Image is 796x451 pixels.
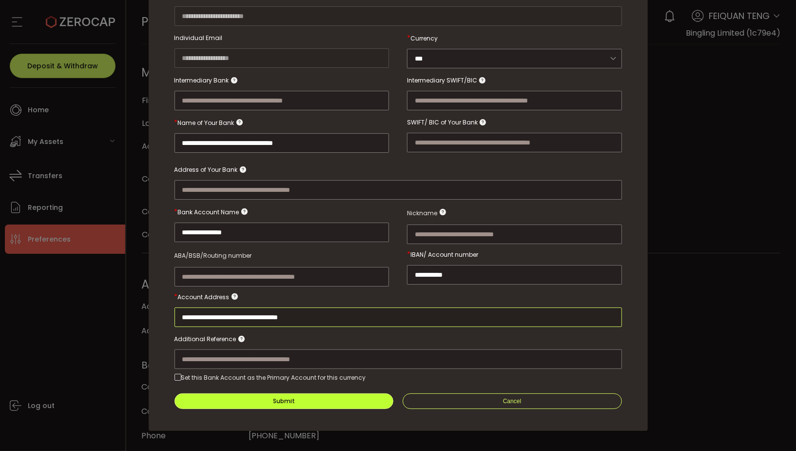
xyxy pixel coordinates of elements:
span: Cancel [503,398,521,405]
iframe: Chat Widget [680,346,796,451]
div: Set this Bank Account as the Primary Account for this currency [181,373,366,382]
span: Nickname [407,207,437,219]
div: 聊天小工具 [680,346,796,451]
button: Submit [175,393,394,409]
button: Cancel [403,393,622,409]
span: ABA/BSB/Routing number [175,251,252,260]
div: Submit [273,398,295,404]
